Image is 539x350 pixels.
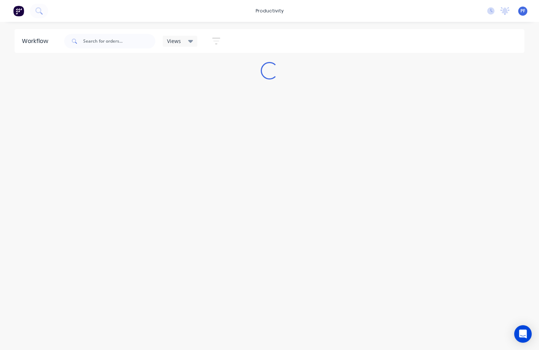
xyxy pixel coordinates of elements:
div: Open Intercom Messenger [514,325,532,343]
span: Views [167,37,181,45]
input: Search for orders... [83,34,155,48]
span: PF [520,8,525,14]
img: Factory [13,5,24,16]
div: productivity [252,5,287,16]
div: Workflow [22,37,52,46]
